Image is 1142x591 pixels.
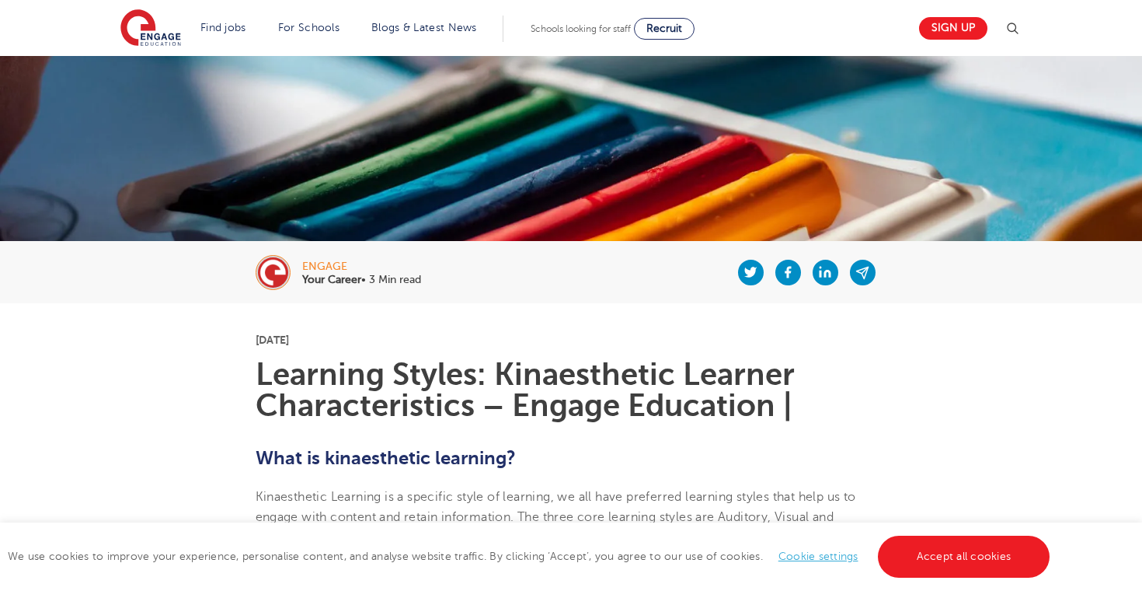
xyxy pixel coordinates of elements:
span: Recruit [646,23,682,34]
b: Your Career [302,274,361,285]
h1: Learning Styles: Kinaesthetic Learner Characteristics – Engage Education | [256,359,887,421]
a: Blogs & Latest News [371,22,477,33]
img: Engage Education [120,9,181,48]
a: For Schools [278,22,339,33]
span: Kinaesthetic Learning is a specific style of learning, we all have preferred learning styles that... [256,490,856,545]
h2: What is kinaesthetic learning? [256,445,887,471]
a: Accept all cookies [878,536,1050,578]
a: Cookie settings [778,551,858,562]
a: Find jobs [200,22,246,33]
span: We use cookies to improve your experience, personalise content, and analyse website traffic. By c... [8,551,1053,562]
span: Schools looking for staff [531,23,631,34]
p: [DATE] [256,334,887,345]
a: Recruit [634,18,695,40]
a: Sign up [919,17,987,40]
div: engage [302,261,421,272]
p: • 3 Min read [302,275,421,285]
